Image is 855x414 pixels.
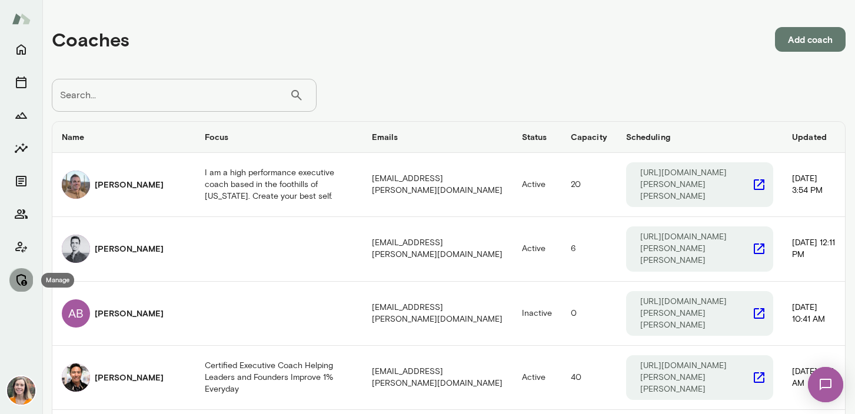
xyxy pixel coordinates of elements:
button: Home [9,38,33,61]
h6: Updated [792,131,836,143]
button: Insights [9,136,33,160]
td: [DATE] 12:11 PM [783,217,845,281]
td: 40 [561,346,617,410]
h6: Capacity [571,131,607,143]
h6: Status [522,131,552,143]
td: Inactive [513,282,561,346]
button: Manage [9,268,33,292]
td: Certified Executive Coach Helping Leaders and Founders Improve 1% Everyday [195,346,362,410]
img: Carrie Kelly [7,376,35,405]
h6: [PERSON_NAME] [95,243,164,255]
button: Growth Plan [9,103,33,127]
div: Manage [41,273,74,288]
button: Client app [9,235,33,259]
td: Active [513,217,561,281]
td: [DATE] 3:54 PM [783,153,845,217]
td: [EMAIL_ADDRESS][PERSON_NAME][DOMAIN_NAME] [362,217,513,281]
td: [EMAIL_ADDRESS][PERSON_NAME][DOMAIN_NAME] [362,346,513,410]
button: Members [9,202,33,226]
img: Mento [12,8,31,30]
td: [EMAIL_ADDRESS][PERSON_NAME][DOMAIN_NAME] [362,282,513,346]
td: Active [513,346,561,410]
td: 6 [561,217,617,281]
img: Albert Villarde [62,363,90,392]
td: [EMAIL_ADDRESS][PERSON_NAME][DOMAIN_NAME] [362,153,513,217]
h6: [PERSON_NAME] [95,372,164,383]
img: Adam Lurie [62,235,90,263]
h6: Scheduling [626,131,773,143]
td: [DATE] 7:15 AM [783,346,845,410]
button: Sessions [9,71,33,94]
h6: Focus [205,131,353,143]
p: [URL][DOMAIN_NAME][PERSON_NAME][PERSON_NAME] [640,167,752,202]
button: Add coach [775,27,846,52]
p: [URL][DOMAIN_NAME][PERSON_NAME][PERSON_NAME] [640,360,752,395]
td: 20 [561,153,617,217]
div: AB [62,299,90,328]
h6: [PERSON_NAME] [95,308,164,319]
h6: [PERSON_NAME] [95,179,164,191]
td: I am a high performance executive coach based in the foothills of [US_STATE]. Create your best self. [195,153,362,217]
p: [URL][DOMAIN_NAME][PERSON_NAME][PERSON_NAME] [640,296,752,331]
p: [URL][DOMAIN_NAME][PERSON_NAME][PERSON_NAME] [640,231,752,266]
td: [DATE] 10:41 AM [783,282,845,346]
td: 0 [561,282,617,346]
img: Adam Griffin [62,171,90,199]
h6: Emails [372,131,503,143]
h6: Name [62,131,186,143]
h4: Coaches [52,28,129,51]
td: Active [513,153,561,217]
button: Documents [9,169,33,193]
